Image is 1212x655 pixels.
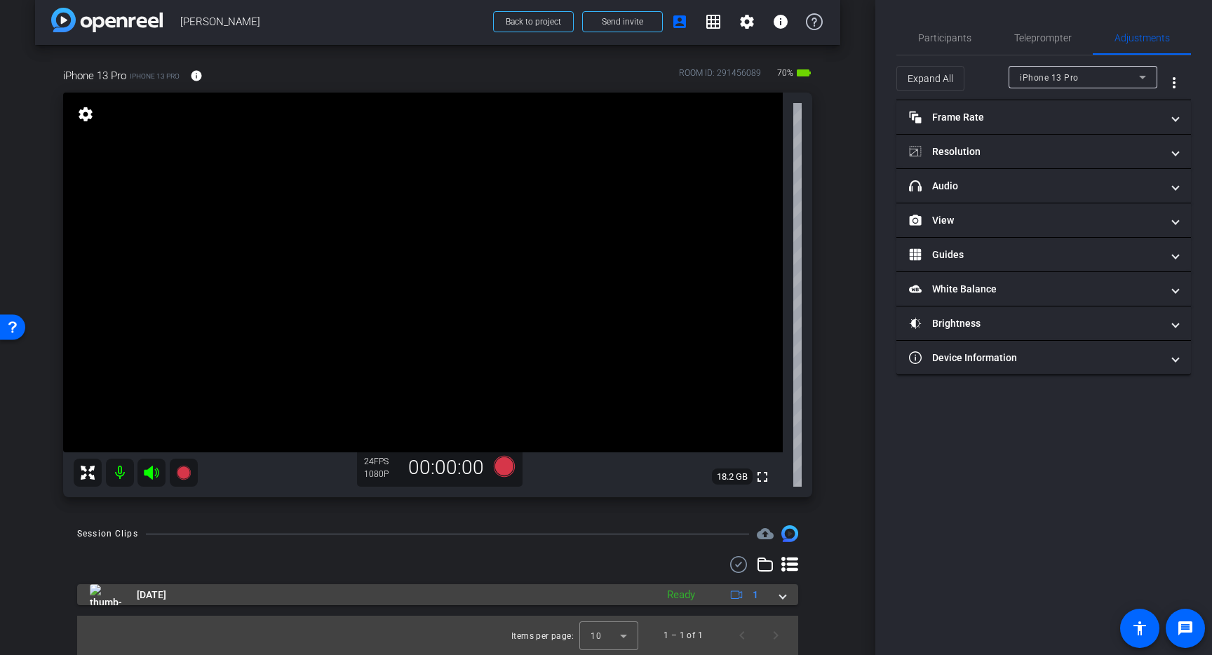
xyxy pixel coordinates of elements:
span: Expand All [908,65,953,92]
div: 00:00:00 [399,456,493,480]
span: [PERSON_NAME] [180,8,485,36]
div: 24 [364,456,399,467]
mat-panel-title: View [909,213,1161,228]
mat-expansion-panel-header: Resolution [896,135,1191,168]
button: Next page [759,619,793,652]
mat-expansion-panel-header: Guides [896,238,1191,271]
img: app-logo [51,8,163,32]
div: 1 – 1 of 1 [664,628,703,642]
mat-icon: account_box [671,13,688,30]
mat-icon: message [1177,620,1194,637]
mat-expansion-panel-header: White Balance [896,272,1191,306]
mat-panel-title: White Balance [909,282,1161,297]
img: Session clips [781,525,798,542]
span: Teleprompter [1014,33,1072,43]
span: iPhone 13 Pro [63,68,126,83]
span: Adjustments [1115,33,1170,43]
button: Send invite [582,11,663,32]
mat-icon: cloud_upload [757,525,774,542]
mat-panel-title: Brightness [909,316,1161,331]
mat-expansion-panel-header: Device Information [896,341,1191,374]
span: 18.2 GB [712,468,753,485]
span: Participants [918,33,971,43]
mat-icon: accessibility [1131,620,1148,637]
mat-panel-title: Device Information [909,351,1161,365]
mat-expansion-panel-header: thumb-nail[DATE]Ready1 [77,584,798,605]
span: 70% [775,62,795,84]
button: More Options for Adjustments Panel [1157,66,1191,100]
div: ROOM ID: 291456089 [679,67,761,87]
div: Ready [660,587,702,603]
span: iPhone 13 Pro [130,71,180,81]
mat-icon: more_vert [1166,74,1183,91]
mat-icon: info [772,13,789,30]
img: thumb-nail [90,584,121,605]
mat-icon: grid_on [705,13,722,30]
button: Expand All [896,66,964,91]
mat-panel-title: Audio [909,179,1161,194]
mat-icon: settings [739,13,755,30]
button: Back to project [493,11,574,32]
div: Session Clips [77,527,138,541]
mat-expansion-panel-header: Brightness [896,306,1191,340]
mat-icon: settings [76,106,95,123]
mat-expansion-panel-header: Audio [896,169,1191,203]
span: Destinations for your clips [757,525,774,542]
mat-icon: fullscreen [754,468,771,485]
span: Back to project [506,17,561,27]
mat-panel-title: Frame Rate [909,110,1161,125]
mat-panel-title: Guides [909,248,1161,262]
div: 1080P [364,468,399,480]
mat-expansion-panel-header: Frame Rate [896,100,1191,134]
span: iPhone 13 Pro [1020,73,1079,83]
mat-icon: battery_std [795,65,812,81]
span: 1 [753,588,758,602]
mat-expansion-panel-header: View [896,203,1191,237]
mat-panel-title: Resolution [909,144,1161,159]
span: [DATE] [137,588,166,602]
span: FPS [374,457,389,466]
button: Previous page [725,619,759,652]
div: Items per page: [511,629,574,643]
mat-icon: info [190,69,203,82]
span: Send invite [602,16,643,27]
